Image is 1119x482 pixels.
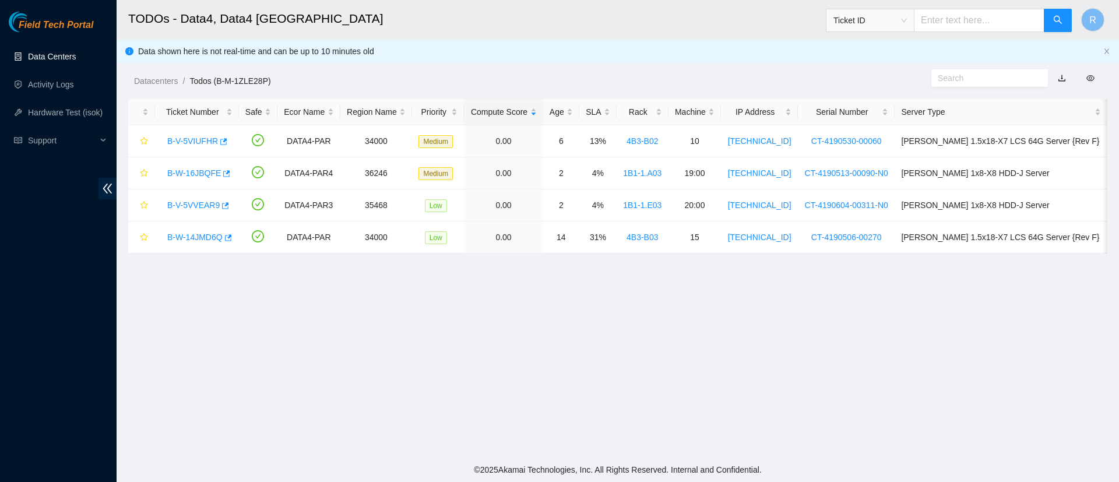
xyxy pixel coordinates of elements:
span: read [14,136,22,145]
td: 0.00 [464,157,543,189]
button: close [1103,48,1110,55]
span: double-left [98,178,117,199]
a: 4B3-B03 [627,233,658,242]
td: 0.00 [464,221,543,254]
span: Low [425,199,447,212]
a: B-W-16JBQFE [167,168,221,178]
a: [TECHNICAL_ID] [728,233,791,242]
td: 20:00 [668,189,722,221]
span: Ticket ID [833,12,907,29]
td: DATA4-PAR [277,125,340,157]
span: search [1053,15,1062,26]
a: Activity Logs [28,80,74,89]
td: [PERSON_NAME] 1.5x18-X7 LCS 64G Server {Rev F} [895,221,1107,254]
button: search [1044,9,1072,32]
a: [TECHNICAL_ID] [728,136,791,146]
td: DATA4-PAR [277,221,340,254]
td: 13% [579,125,617,157]
a: B-V-5VIUFHR [167,136,218,146]
span: check-circle [252,198,264,210]
a: 1B1-1.A03 [623,168,661,178]
img: Akamai Technologies [9,12,59,32]
a: Akamai TechnologiesField Tech Portal [9,21,93,36]
td: 34000 [340,125,412,157]
span: Medium [418,167,453,180]
td: 36246 [340,157,412,189]
button: download [1049,69,1075,87]
a: Data Centers [28,52,76,61]
td: 0.00 [464,189,543,221]
button: star [135,132,149,150]
a: CT-4190530-00060 [811,136,882,146]
button: star [135,164,149,182]
span: check-circle [252,166,264,178]
span: Low [425,231,447,244]
td: [PERSON_NAME] 1.5x18-X7 LCS 64G Server {Rev F} [895,125,1107,157]
td: 31% [579,221,617,254]
td: 6 [543,125,579,157]
a: Hardware Test (isok) [28,108,103,117]
td: [PERSON_NAME] 1x8-X8 HDD-J Server [895,189,1107,221]
a: [TECHNICAL_ID] [728,168,791,178]
a: CT-4190604-00311-N0 [805,200,888,210]
td: 2 [543,157,579,189]
a: B-V-5VVEAR9 [167,200,220,210]
td: [PERSON_NAME] 1x8-X8 HDD-J Server [895,157,1107,189]
span: check-circle [252,230,264,242]
td: 35468 [340,189,412,221]
td: 4% [579,189,617,221]
button: star [135,196,149,214]
span: star [140,233,148,242]
span: star [140,169,148,178]
input: Enter text here... [914,9,1044,32]
span: / [182,76,185,86]
td: 0.00 [464,125,543,157]
span: star [140,137,148,146]
td: 34000 [340,221,412,254]
span: eye [1086,74,1095,82]
input: Search [938,72,1032,85]
td: 19:00 [668,157,722,189]
a: 4B3-B02 [627,136,658,146]
span: Medium [418,135,453,148]
td: 4% [579,157,617,189]
a: B-W-14JMD6Q [167,233,223,242]
a: CT-4190506-00270 [811,233,882,242]
button: R [1081,8,1104,31]
footer: © 2025 Akamai Technologies, Inc. All Rights Reserved. Internal and Confidential. [117,458,1119,482]
button: star [135,228,149,247]
a: Todos (B-M-1ZLE28P) [189,76,270,86]
a: [TECHNICAL_ID] [728,200,791,210]
td: 10 [668,125,722,157]
td: DATA4-PAR4 [277,157,340,189]
td: 14 [543,221,579,254]
a: download [1058,73,1066,83]
span: star [140,201,148,210]
span: Field Tech Portal [19,20,93,31]
span: Support [28,129,97,152]
td: 15 [668,221,722,254]
span: check-circle [252,134,264,146]
a: Datacenters [134,76,178,86]
span: R [1089,13,1096,27]
td: DATA4-PAR3 [277,189,340,221]
a: CT-4190513-00090-N0 [805,168,888,178]
a: 1B1-1.E03 [623,200,661,210]
td: 2 [543,189,579,221]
